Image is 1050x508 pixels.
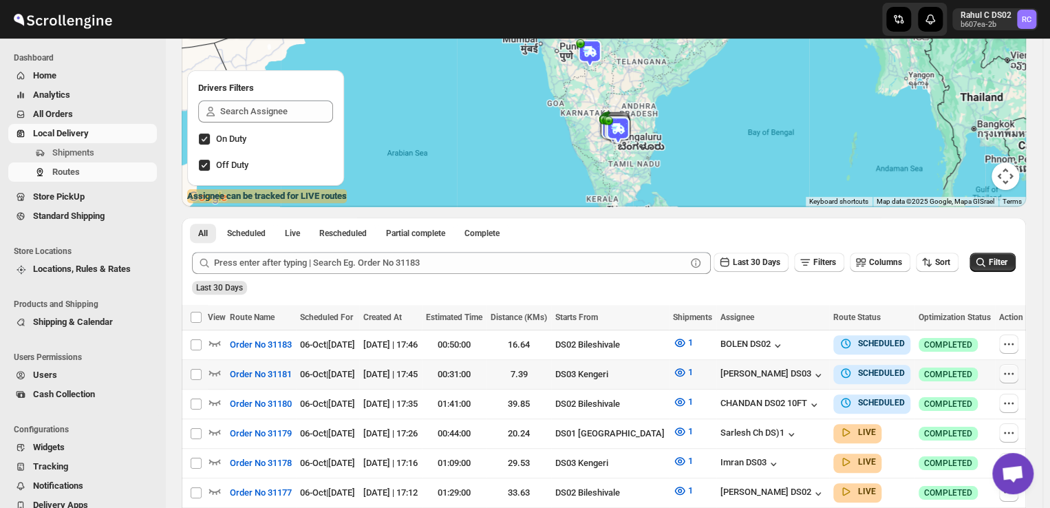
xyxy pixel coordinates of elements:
button: Cash Collection [8,385,157,404]
div: Imran DS03 [720,457,780,471]
img: ScrollEngine [11,2,114,36]
span: All [198,228,208,239]
b: LIVE [858,457,876,467]
div: DS02 Bileshivale [555,486,665,500]
span: Sort [935,257,950,267]
span: Notifications [33,480,83,491]
button: SCHEDULED [839,337,905,350]
span: Order No 31180 [230,397,292,411]
div: 01:09:00 [426,456,482,470]
button: Order No 31181 [222,363,300,385]
button: LIVE [839,425,876,439]
span: 1 [688,396,693,407]
p: Rahul C DS02 [961,10,1011,21]
span: COMPLETED [924,487,972,498]
span: Local Delivery [33,128,89,138]
button: SCHEDULED [839,366,905,380]
button: Tracking [8,457,157,476]
button: 1 [665,391,701,413]
span: 1 [688,367,693,377]
div: [PERSON_NAME] DS02 [720,487,825,500]
button: Notifications [8,476,157,496]
span: Users Permissions [14,352,158,363]
span: Route Status [833,313,881,322]
span: All Orders [33,109,73,119]
button: Users [8,366,157,385]
button: All Orders [8,105,157,124]
span: Starts From [555,313,598,322]
button: 1 [665,421,701,443]
div: 00:50:00 [426,338,482,352]
span: Products and Shipping [14,299,158,310]
button: BOLEN DS02 [720,339,784,352]
span: Shipments [52,147,94,158]
span: 06-Oct | [DATE] [300,458,355,468]
button: 1 [665,480,701,502]
button: SCHEDULED [839,396,905,410]
span: Shipments [673,313,712,322]
span: 1 [688,426,693,436]
span: Rahul C DS02 [1017,10,1036,29]
span: Cash Collection [33,389,95,399]
div: 20.24 [491,427,547,441]
span: 1 [688,456,693,466]
button: 1 [665,361,701,383]
button: Home [8,66,157,85]
span: On Duty [216,134,246,144]
span: Created At [363,313,402,322]
span: Complete [464,228,500,239]
span: Off Duty [216,160,248,170]
div: [DATE] | 17:26 [363,427,418,441]
text: RC [1022,15,1031,24]
span: Configurations [14,424,158,435]
button: [PERSON_NAME] DS03 [720,368,825,382]
div: DS02 Bileshivale [555,397,665,411]
div: [DATE] | 17:35 [363,397,418,411]
span: Distance (KMs) [491,313,547,322]
button: Sarlesh Ch DS)1 [720,427,798,441]
b: SCHEDULED [858,368,905,378]
span: Assignee [720,313,754,322]
div: DS01 [GEOGRAPHIC_DATA] [555,427,665,441]
img: Google [185,189,231,207]
button: Widgets [8,438,157,457]
button: Map camera controls [992,162,1019,190]
span: View [208,313,226,322]
span: 06-Oct | [DATE] [300,339,355,350]
span: Last 30 Days [196,283,243,293]
span: Filter [989,257,1007,267]
b: SCHEDULED [858,398,905,408]
span: Action [999,313,1023,322]
span: Dashboard [14,52,158,63]
button: LIVE [839,455,876,469]
div: [DATE] | 17:16 [363,456,418,470]
button: Routes [8,162,157,182]
span: COMPLETED [924,428,972,439]
button: 1 [665,332,701,354]
button: Order No 31179 [222,423,300,445]
span: Analytics [33,89,70,100]
span: COMPLETED [924,339,972,350]
button: Keyboard shortcuts [809,197,868,207]
span: Columns [869,257,902,267]
button: Filters [794,253,844,272]
div: 00:44:00 [426,427,482,441]
input: Press enter after typing | Search Eg. Order No 31183 [214,252,686,274]
h2: Drivers Filters [198,81,333,95]
button: Order No 31183 [222,334,300,356]
div: 16.64 [491,338,547,352]
button: CHANDAN DS02 10FT [720,398,821,412]
div: Open chat [992,453,1033,494]
button: Order No 31177 [222,482,300,504]
div: [DATE] | 17:46 [363,338,418,352]
div: 39.85 [491,397,547,411]
span: Order No 31183 [230,338,292,352]
a: Open this area in Google Maps (opens a new window) [185,189,231,207]
span: Routes [52,167,80,177]
span: Order No 31179 [230,427,292,441]
button: LIVE [839,485,876,498]
span: Order No 31177 [230,486,292,500]
span: 1 [688,485,693,496]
